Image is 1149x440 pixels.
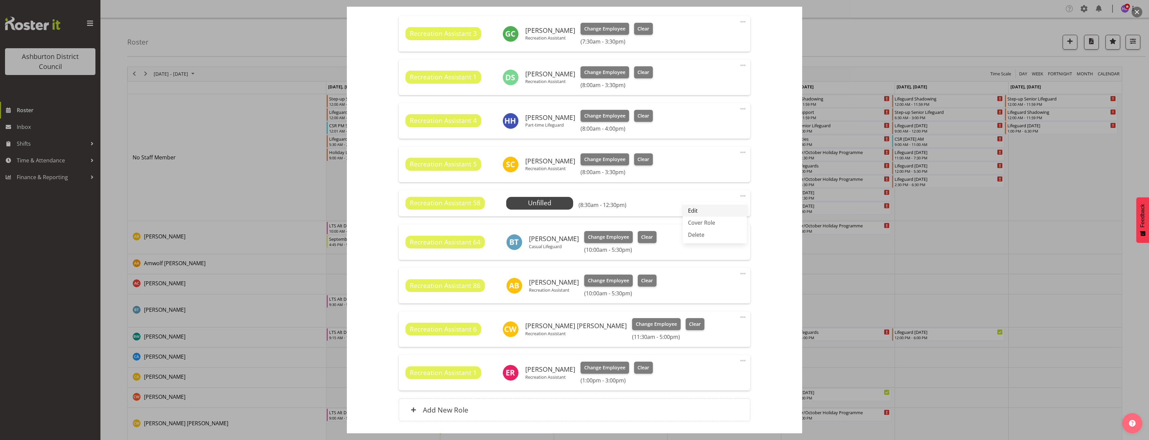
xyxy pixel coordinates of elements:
h6: (10:00am - 5:30pm) [584,246,657,253]
h6: [PERSON_NAME] [529,235,579,242]
span: Clear [641,277,653,284]
img: harriet-hill8786.jpg [503,113,519,129]
span: Recreation Assistant 86 [410,281,480,291]
img: stella-clyne8785.jpg [503,156,519,172]
button: Change Employee [581,66,629,78]
span: Recreation Assistant 64 [410,237,480,247]
p: Recreation Assistant [525,374,575,380]
h6: [PERSON_NAME] [529,279,579,286]
h6: [PERSON_NAME] [525,27,575,34]
span: Change Employee [584,156,625,163]
span: Recreation Assistant 6 [410,324,477,334]
img: charlotte-wilson10306.jpg [503,321,519,337]
span: Change Employee [636,320,677,328]
span: Unfilled [528,198,551,207]
span: Recreation Assistant 1 [410,368,477,378]
button: Change Employee [581,153,629,165]
p: Recreation Assistant [525,79,575,84]
img: alex-bateman10530.jpg [506,278,522,294]
button: Clear [634,362,653,374]
p: Recreation Assistant [525,35,575,41]
button: Change Employee [632,318,681,330]
span: Feedback [1140,204,1146,227]
span: Clear [637,156,649,163]
h6: (8:30am - 12:30pm) [579,202,626,208]
span: Change Employee [584,112,625,120]
h6: (8:00am - 3:30pm) [581,82,653,88]
button: Change Employee [584,231,633,243]
img: georgie-cartney8216.jpg [503,26,519,42]
h6: [PERSON_NAME] [PERSON_NAME] [525,322,627,329]
h6: [PERSON_NAME] [525,366,575,373]
span: Recreation Assistant 4 [410,116,477,126]
span: Recreation Assistant 1 [410,72,477,82]
span: Change Employee [584,25,625,32]
h6: [PERSON_NAME] [525,114,575,121]
span: Change Employee [584,364,625,371]
span: Recreation Assistant 58 [410,198,480,208]
img: help-xxl-2.png [1129,420,1136,427]
h6: Add New Role [423,406,468,414]
h6: (8:00am - 3:30pm) [581,169,653,175]
h6: [PERSON_NAME] [525,70,575,78]
span: Clear [637,69,649,76]
span: Clear [637,112,649,120]
button: Clear [638,231,657,243]
a: Delete [683,229,747,241]
p: Recreation Assistant [529,287,579,293]
p: Recreation Assistant [525,331,627,336]
h6: (10:00am - 5:30pm) [584,290,657,297]
span: Recreation Assistant 5 [410,159,477,169]
button: Change Employee [581,23,629,35]
button: Clear [634,23,653,35]
button: Change Employee [581,110,629,122]
h6: (1:00pm - 3:00pm) [581,377,653,384]
span: Clear [641,233,653,241]
p: Casual Lifeguard [529,244,579,249]
button: Clear [638,275,657,287]
span: Change Employee [588,233,629,241]
h6: [PERSON_NAME] [525,157,575,165]
span: Clear [637,364,649,371]
h6: (7:30am - 3:30pm) [581,38,653,45]
p: Recreation Assistant [525,166,575,171]
img: darlene-swim-school5509.jpg [503,69,519,85]
h6: (8:00am - 4:00pm) [581,125,653,132]
h6: (11:30am - 5:00pm) [632,334,704,340]
img: ela-reyes11904.jpg [503,365,519,381]
img: bailey-tait444.jpg [506,234,522,250]
button: Clear [686,318,705,330]
a: Edit [683,205,747,217]
a: Cover Role [683,217,747,229]
p: Part-time Lifeguard [525,122,575,128]
span: Clear [689,320,701,328]
span: Recreation Assistant 3 [410,29,477,39]
button: Feedback - Show survey [1136,197,1149,243]
button: Clear [634,153,653,165]
button: Change Employee [581,362,629,374]
button: Clear [634,110,653,122]
span: Clear [637,25,649,32]
span: Change Employee [588,277,629,284]
button: Clear [634,66,653,78]
button: Change Employee [584,275,633,287]
span: Change Employee [584,69,625,76]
